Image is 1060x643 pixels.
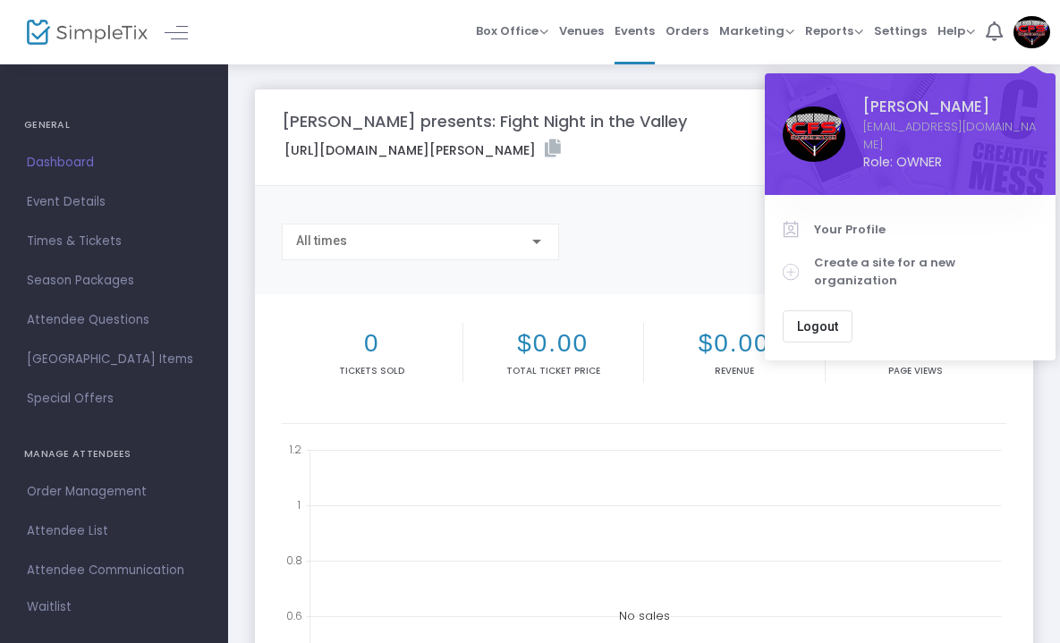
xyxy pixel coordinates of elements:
[805,22,863,39] span: Reports
[615,8,655,54] span: Events
[27,151,201,174] span: Dashboard
[467,328,640,358] h2: $0.00
[467,364,640,377] p: Total Ticket Price
[24,107,204,143] h4: GENERAL
[814,221,1038,239] span: Your Profile
[285,328,459,358] h2: 0
[27,190,201,214] span: Event Details
[27,269,201,292] span: Season Packages
[874,8,927,54] span: Settings
[27,230,201,253] span: Times & Tickets
[27,480,201,503] span: Order Management
[829,364,1004,377] p: Page Views
[783,310,852,343] button: Logout
[783,213,1038,247] a: Your Profile
[783,246,1038,297] a: Create a site for a new organization
[27,387,201,410] span: Special Offers
[284,140,561,160] label: [URL][DOMAIN_NAME][PERSON_NAME]
[863,153,1038,172] span: Role: OWNER
[719,22,794,39] span: Marketing
[863,118,1038,153] a: [EMAIL_ADDRESS][DOMAIN_NAME]
[27,520,201,543] span: Attendee List
[559,8,604,54] span: Venues
[937,22,975,39] span: Help
[797,319,838,334] span: Logout
[863,96,1038,118] span: [PERSON_NAME]
[27,598,72,616] span: Waitlist
[285,364,459,377] p: Tickets sold
[24,436,204,472] h4: MANAGE ATTENDEES
[27,348,201,371] span: [GEOGRAPHIC_DATA] Items
[648,364,821,377] p: Revenue
[666,8,708,54] span: Orders
[27,559,201,582] span: Attendee Communication
[296,233,347,248] span: All times
[476,22,548,39] span: Box Office
[814,254,1038,289] span: Create a site for a new organization
[27,309,201,332] span: Attendee Questions
[282,109,687,133] m-panel-title: [PERSON_NAME] presents: Fight Night in the Valley
[648,328,821,358] h2: $0.00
